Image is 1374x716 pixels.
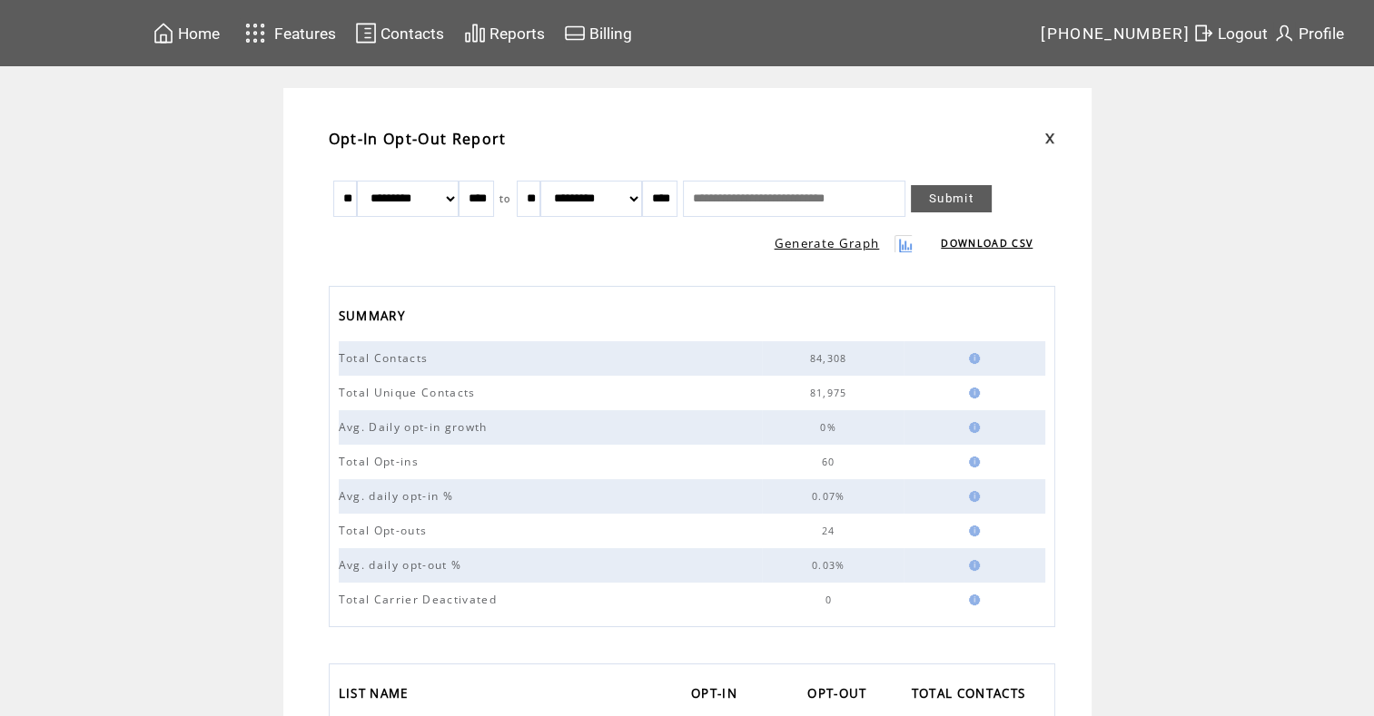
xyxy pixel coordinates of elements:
[820,421,841,434] span: 0%
[812,559,850,572] span: 0.03%
[274,25,336,43] span: Features
[964,560,980,571] img: help.gif
[1273,22,1295,44] img: profile.svg
[240,18,272,48] img: features.svg
[1190,19,1270,47] a: Logout
[941,237,1033,250] a: DOWNLOAD CSV
[339,557,467,573] span: Avg. daily opt-out %
[489,25,545,43] span: Reports
[775,235,880,251] a: Generate Graph
[822,456,840,468] span: 60
[1270,19,1347,47] a: Profile
[964,353,980,364] img: help.gif
[339,385,480,400] span: Total Unique Contacts
[339,303,410,333] span: SUMMARY
[329,129,507,149] span: Opt-In Opt-Out Report
[339,681,413,711] span: LIST NAME
[964,594,980,605] img: help.gif
[964,456,980,467] img: help.gif
[1041,25,1190,43] span: [PHONE_NUMBER]
[964,422,980,433] img: help.gif
[964,387,980,398] img: help.gif
[153,22,174,44] img: home.svg
[237,15,340,51] a: Features
[339,592,501,607] span: Total Carrier Deactivated
[807,681,875,711] a: OPT-OUT
[911,185,992,212] a: Submit
[561,19,635,47] a: Billing
[564,22,586,44] img: creidtcard.svg
[964,491,980,502] img: help.gif
[355,22,377,44] img: contacts.svg
[964,525,980,536] img: help.gif
[822,525,840,537] span: 24
[691,681,746,711] a: OPT-IN
[912,681,1035,711] a: TOTAL CONTACTS
[807,681,871,711] span: OPT-OUT
[691,681,742,711] span: OPT-IN
[339,523,432,538] span: Total Opt-outs
[381,25,444,43] span: Contacts
[339,681,418,711] a: LIST NAME
[339,350,433,366] span: Total Contacts
[339,454,423,469] span: Total Opt-ins
[912,681,1031,711] span: TOTAL CONTACTS
[810,352,852,365] span: 84,308
[339,419,492,435] span: Avg. Daily opt-in growth
[150,19,222,47] a: Home
[589,25,632,43] span: Billing
[464,22,486,44] img: chart.svg
[1299,25,1344,43] span: Profile
[825,593,835,606] span: 0
[1218,25,1268,43] span: Logout
[339,488,458,504] span: Avg. daily opt-in %
[461,19,548,47] a: Reports
[352,19,447,47] a: Contacts
[1192,22,1214,44] img: exit.svg
[178,25,220,43] span: Home
[812,490,850,503] span: 0.07%
[810,387,852,399] span: 81,975
[499,192,511,205] span: to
